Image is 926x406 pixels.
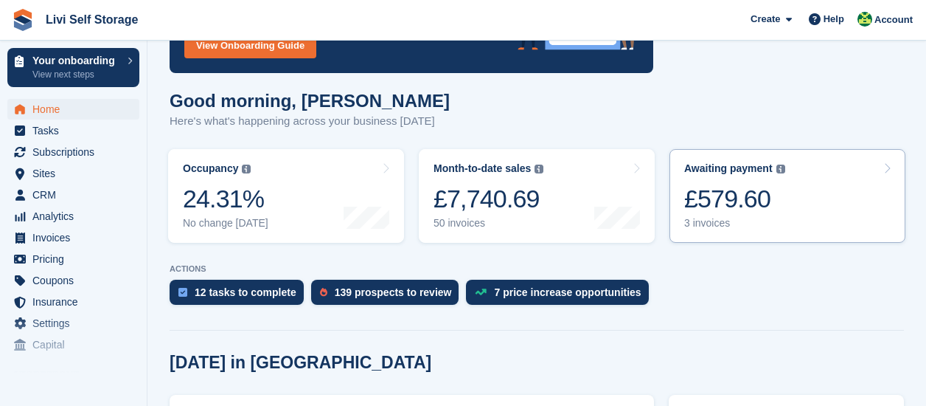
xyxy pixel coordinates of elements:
[170,264,904,274] p: ACTIONS
[7,120,139,141] a: menu
[242,165,251,173] img: icon-info-grey-7440780725fd019a000dd9b08b2336e03edf1995a4989e88bcd33f0948082b44.svg
[32,334,121,355] span: Capital
[434,162,531,175] div: Month-to-date sales
[7,292,139,312] a: menu
[7,99,139,120] a: menu
[32,68,120,81] p: View next steps
[32,163,121,184] span: Sites
[32,270,121,291] span: Coupons
[184,32,316,58] a: View Onboarding Guide
[7,249,139,269] a: menu
[7,142,139,162] a: menu
[7,313,139,334] a: menu
[874,13,913,27] span: Account
[311,280,467,312] a: 139 prospects to review
[419,149,655,243] a: Month-to-date sales £7,740.69 50 invoices
[7,227,139,248] a: menu
[32,120,121,141] span: Tasks
[12,9,34,31] img: stora-icon-8386f47178a22dfd0bd8f6a31ec36ba5ce8667c1dd55bd0f319d3a0aa187defe.svg
[494,286,641,298] div: 7 price increase opportunities
[7,48,139,87] a: Your onboarding View next steps
[466,280,655,312] a: 7 price increase opportunities
[183,217,268,230] div: No change [DATE]
[170,113,450,130] p: Here's what's happening across your business [DATE]
[434,217,543,230] div: 50 invoices
[7,270,139,291] a: menu
[320,288,327,297] img: prospect-51fa495bee0391a8d652442698ab0144808aea92771e9ea1ae160a38d050c398.svg
[32,227,121,248] span: Invoices
[183,162,238,175] div: Occupancy
[32,142,121,162] span: Subscriptions
[13,368,147,382] span: Storefront
[32,99,121,120] span: Home
[32,206,121,227] span: Analytics
[195,286,296,298] div: 12 tasks to complete
[32,55,120,66] p: Your onboarding
[183,184,268,214] div: 24.31%
[335,286,452,298] div: 139 prospects to review
[168,149,404,243] a: Occupancy 24.31% No change [DATE]
[684,217,785,230] div: 3 invoices
[32,313,121,334] span: Settings
[824,12,844,27] span: Help
[32,249,121,269] span: Pricing
[669,149,905,243] a: Awaiting payment £579.60 3 invoices
[434,184,543,214] div: £7,740.69
[684,184,785,214] div: £579.60
[7,334,139,355] a: menu
[40,7,144,32] a: Livi Self Storage
[684,162,773,175] div: Awaiting payment
[857,12,872,27] img: Alex Handyside
[475,289,487,295] img: price_increase_opportunities-93ffe204e8149a01c8c9dc8f82e8f89637d9d84a8eef4429ea346261dce0b2c0.svg
[32,185,121,205] span: CRM
[776,165,785,173] img: icon-info-grey-7440780725fd019a000dd9b08b2336e03edf1995a4989e88bcd33f0948082b44.svg
[170,280,311,312] a: 12 tasks to complete
[7,206,139,227] a: menu
[178,288,187,297] img: task-75834270c22a3079a89374b754ae025e5fb1db73e45f91037f5363f120a921f8.svg
[7,163,139,184] a: menu
[7,185,139,205] a: menu
[32,292,121,312] span: Insurance
[535,165,543,173] img: icon-info-grey-7440780725fd019a000dd9b08b2336e03edf1995a4989e88bcd33f0948082b44.svg
[751,12,780,27] span: Create
[170,353,431,373] h2: [DATE] in [GEOGRAPHIC_DATA]
[170,91,450,111] h1: Good morning, [PERSON_NAME]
